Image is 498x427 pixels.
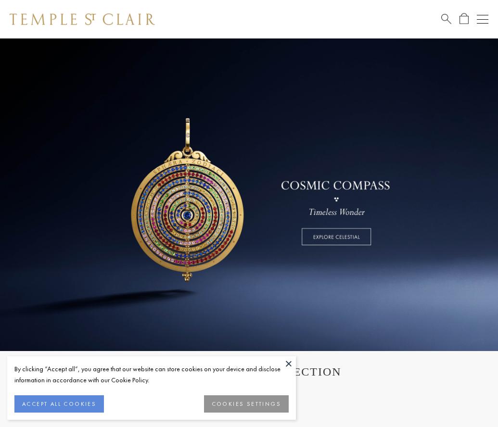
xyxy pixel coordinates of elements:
button: COOKIES SETTINGS [204,395,289,413]
a: Search [441,13,451,25]
button: Open navigation [477,13,488,25]
button: ACCEPT ALL COOKIES [14,395,104,413]
div: By clicking “Accept all”, you agree that our website can store cookies on your device and disclos... [14,364,289,386]
img: Temple St. Clair [10,13,155,25]
a: Open Shopping Bag [460,13,469,25]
